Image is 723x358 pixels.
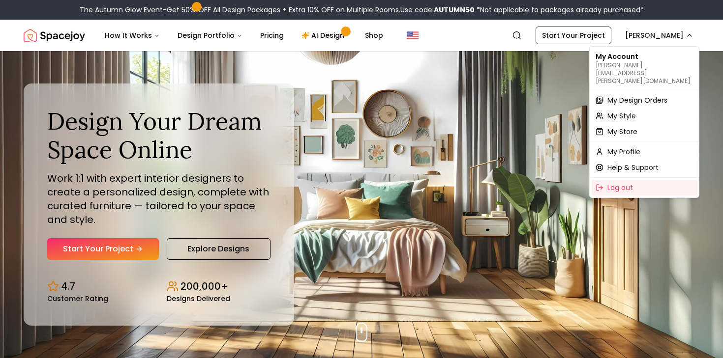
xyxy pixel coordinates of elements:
[607,95,667,105] span: My Design Orders
[607,111,636,121] span: My Style
[589,46,699,198] div: [PERSON_NAME]
[607,147,640,157] span: My Profile
[592,160,697,175] a: Help & Support
[592,108,697,124] a: My Style
[607,183,633,193] span: Log out
[592,144,697,160] a: My Profile
[592,49,697,88] div: My Account
[607,163,659,172] span: Help & Support
[592,92,697,108] a: My Design Orders
[592,124,697,139] a: My Store
[607,127,637,137] span: My Store
[596,61,693,85] p: [PERSON_NAME][EMAIL_ADDRESS][PERSON_NAME][DOMAIN_NAME]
